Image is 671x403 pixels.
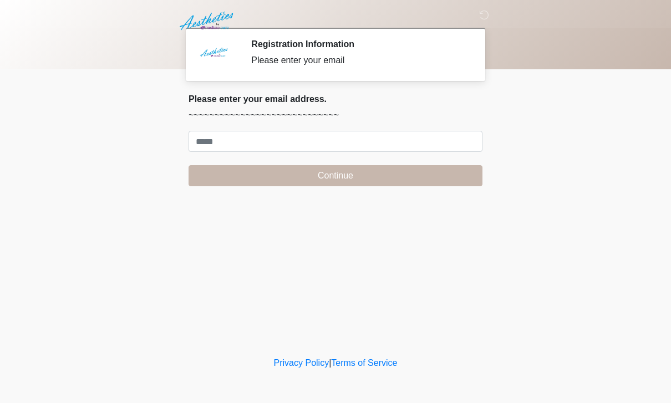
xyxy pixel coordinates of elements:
img: Aesthetics by Emediate Cure Logo [177,8,238,34]
h2: Please enter your email address. [189,94,482,104]
a: | [329,358,331,368]
a: Terms of Service [331,358,397,368]
img: Agent Avatar [197,39,230,72]
button: Continue [189,165,482,186]
p: ~~~~~~~~~~~~~~~~~~~~~~~~~~~~~ [189,109,482,122]
a: Privacy Policy [274,358,329,368]
h2: Registration Information [251,39,466,49]
div: Please enter your email [251,54,466,67]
